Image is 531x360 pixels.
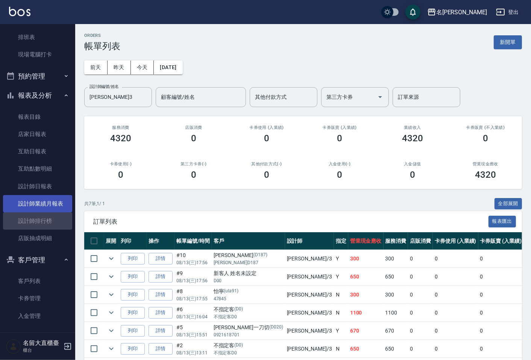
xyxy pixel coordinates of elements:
[483,133,488,144] h3: 0
[93,162,148,166] h2: 卡券使用(-)
[104,232,119,250] th: 展開
[214,331,283,338] p: 0921618701
[149,325,173,337] a: 詳情
[384,250,408,268] td: 300
[489,216,516,227] button: 報表匯出
[214,269,283,277] div: 新客人 姓名未設定
[174,232,212,250] th: 帳單編號/時間
[174,340,212,358] td: #2
[312,162,367,166] h2: 入金使用(-)
[374,91,386,103] button: Open
[348,322,384,340] td: 670
[433,322,478,340] td: 0
[458,125,513,130] h2: 卡券販賣 (不入業績)
[121,343,145,355] button: 列印
[475,169,496,180] h3: 4320
[214,259,283,266] p: [PERSON_NAME]D187
[239,125,294,130] h2: 卡券使用 (入業績)
[433,250,478,268] td: 0
[176,295,210,302] p: 08/13 (三) 17:55
[495,198,522,210] button: 全部展開
[224,287,239,295] p: (ula91)
[3,250,72,270] button: 客戶管理
[118,169,123,180] h3: 0
[253,251,267,259] p: (D187)
[84,61,108,74] button: 前天
[149,253,173,265] a: 詳情
[408,304,433,322] td: 0
[334,232,348,250] th: 指定
[119,232,147,250] th: 列印
[234,342,243,349] p: (D0)
[214,313,283,320] p: 不指定客D0
[106,325,117,336] button: expand row
[3,178,72,195] a: 設計師日報表
[384,340,408,358] td: 650
[478,250,524,268] td: 0
[3,29,72,46] a: 排班表
[3,160,72,177] a: 互助點數明細
[3,46,72,63] a: 現場電腦打卡
[149,271,173,283] a: 詳情
[176,259,210,266] p: 08/13 (三) 17:56
[478,286,524,304] td: 0
[149,289,173,301] a: 詳情
[348,232,384,250] th: 營業現金應收
[23,339,61,347] h5: 名留大直櫃臺
[214,295,283,302] p: 47845
[458,162,513,166] h2: 營業現金應收
[285,232,334,250] th: 設計師
[176,349,210,356] p: 08/13 (三) 13:11
[348,286,384,304] td: 300
[214,349,283,356] p: 不指定客D0
[154,61,182,74] button: [DATE]
[214,251,283,259] div: [PERSON_NAME]
[106,253,117,264] button: expand row
[3,307,72,325] a: 入金管理
[23,347,61,354] p: 櫃台
[410,169,415,180] h3: 0
[348,268,384,286] td: 650
[384,232,408,250] th: 服務消費
[174,250,212,268] td: #10
[264,169,269,180] h3: 0
[121,289,145,301] button: 列印
[385,125,440,130] h2: 業績收入
[239,162,294,166] h2: 其他付款方式(-)
[106,271,117,282] button: expand row
[93,218,489,225] span: 訂單列表
[3,143,72,160] a: 互助日報表
[3,272,72,290] a: 客戶列表
[348,340,384,358] td: 650
[108,61,131,74] button: 昨天
[174,286,212,304] td: #8
[214,324,283,331] div: [PERSON_NAME]一刀切
[84,200,105,207] p: 共 7 筆, 1 / 1
[384,286,408,304] td: 300
[348,250,384,268] td: 300
[433,268,478,286] td: 0
[174,304,212,322] td: #6
[3,126,72,143] a: 店家日報表
[166,125,221,130] h2: 店販消費
[424,5,490,20] button: 名[PERSON_NAME]
[337,169,342,180] h3: 0
[176,313,210,320] p: 08/13 (三) 16:04
[408,268,433,286] td: 0
[84,41,120,51] h3: 帳單列表
[489,218,516,225] a: 報表匯出
[384,304,408,322] td: 1100
[84,33,120,38] h2: ORDERS
[3,67,72,86] button: 預約管理
[334,286,348,304] td: N
[121,253,145,265] button: 列印
[6,339,21,354] img: Person
[285,322,334,340] td: [PERSON_NAME] /3
[149,343,173,355] a: 詳情
[348,304,384,322] td: 1100
[166,162,221,166] h2: 第三方卡券(-)
[285,304,334,322] td: [PERSON_NAME] /3
[478,268,524,286] td: 0
[334,304,348,322] td: N
[433,232,478,250] th: 卡券使用 (入業績)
